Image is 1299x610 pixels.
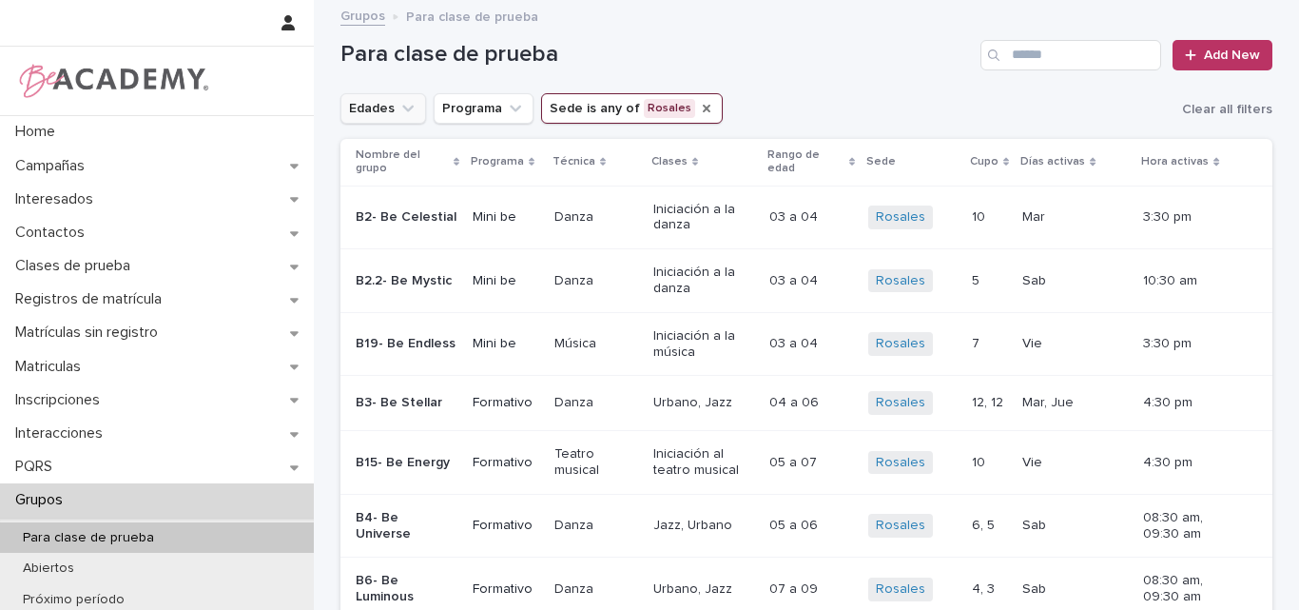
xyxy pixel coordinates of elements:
[1173,40,1272,70] a: Add New
[767,145,844,180] p: Rango de edad
[340,376,1272,431] tr: B3- Be StellarFormativoDanzaUrbano, Jazz04 a 0604 a 06 Rosales 12, 1212, 12 Mar, JueMar, Jue 4:30 pm
[769,578,822,598] p: 07 a 09
[653,518,754,534] p: Jazz, Urbano
[653,395,754,411] p: Urbano, Jazz
[876,336,925,352] a: Rosales
[356,273,457,289] p: B2.2- Be Mystic
[769,451,821,471] p: 05 a 07
[356,145,449,180] p: Nombre del grupo
[8,257,145,275] p: Clases de prueba
[876,455,925,471] a: Rosales
[876,581,925,598] a: Rosales
[769,206,822,226] p: 03 a 04
[1143,273,1242,289] p: 10:30 am
[15,62,210,100] img: WPrjXfSUmiLcdUfaYY4Q
[1143,573,1242,605] p: 08:30 am, 09:30 am
[972,514,998,534] p: 6, 5
[541,93,723,124] button: Sede
[8,424,118,443] p: Interacciones
[1204,49,1260,62] span: Add New
[1174,95,1272,124] button: Clear all filters
[473,395,539,411] p: Formativo
[972,206,989,226] p: 10
[356,209,457,226] p: B2- Be Celestial
[1143,510,1242,542] p: 08:30 am, 09:30 am
[1143,395,1242,411] p: 4:30 pm
[434,93,533,124] button: Programa
[653,446,754,479] p: Iniciación al teatro musical
[8,561,89,577] p: Abiertos
[8,491,78,509] p: Grupos
[972,391,1007,411] p: 12, 12
[356,573,457,605] p: B6- Be Luminous
[1022,451,1046,471] p: Vie
[653,202,754,234] p: Iniciación a la danza
[972,269,983,289] p: 5
[8,190,108,208] p: Interesados
[554,518,638,534] p: Danza
[769,269,822,289] p: 03 a 04
[876,395,925,411] a: Rosales
[1020,151,1085,172] p: Días activas
[340,249,1272,313] tr: B2.2- Be MysticMini beDanzaIniciación a la danza03 a 0403 a 04 Rosales 55 SabSab 10:30 am
[473,273,539,289] p: Mini be
[473,518,539,534] p: Formativo
[8,123,70,141] p: Home
[340,4,385,26] a: Grupos
[1022,578,1050,598] p: Sab
[554,395,638,411] p: Danza
[1143,455,1242,471] p: 4:30 pm
[8,324,173,342] p: Matrículas sin registro
[340,431,1272,495] tr: B15- Be EnergyFormativoTeatro musicalIniciación al teatro musical05 a 0705 a 07 Rosales 1010 VieV...
[8,592,140,608] p: Próximo período
[972,451,989,471] p: 10
[8,391,115,409] p: Inscripciones
[356,395,457,411] p: B3- Be Stellar
[651,151,688,172] p: Clases
[769,332,822,352] p: 03 a 04
[1141,151,1209,172] p: Hora activas
[1182,103,1272,116] span: Clear all filters
[471,151,524,172] p: Programa
[1022,391,1077,411] p: Mar, Jue
[356,336,457,352] p: B19- Be Endless
[653,265,754,297] p: Iniciación a la danza
[1143,336,1242,352] p: 3:30 pm
[406,5,538,26] p: Para clase de prueba
[473,336,539,352] p: Mini be
[8,358,96,376] p: Matriculas
[876,273,925,289] a: Rosales
[473,209,539,226] p: Mini be
[554,581,638,598] p: Danza
[8,224,100,242] p: Contactos
[653,328,754,361] p: Iniciación a la música
[8,530,169,546] p: Para clase de prueba
[554,336,638,352] p: Música
[866,151,896,172] p: Sede
[876,518,925,534] a: Rosales
[769,514,822,534] p: 05 a 06
[1143,209,1242,226] p: 3:30 pm
[340,312,1272,376] tr: B19- Be EndlessMini beMúsicaIniciación a la música03 a 0403 a 04 Rosales 77 VieVie 3:30 pm
[473,455,539,471] p: Formativo
[980,40,1161,70] input: Search
[972,332,983,352] p: 7
[554,209,638,226] p: Danza
[473,581,539,598] p: Formativo
[8,458,68,476] p: PQRS
[356,455,457,471] p: B15- Be Energy
[554,273,638,289] p: Danza
[356,510,457,542] p: B4- Be Universe
[1022,514,1050,534] p: Sab
[769,391,823,411] p: 04 a 06
[972,578,998,598] p: 4, 3
[876,209,925,226] a: Rosales
[340,494,1272,558] tr: B4- Be UniverseFormativoDanzaJazz, Urbano05 a 0605 a 06 Rosales 6, 56, 5 SabSab 08:30 am, 09:30 am
[340,93,426,124] button: Edades
[8,290,177,308] p: Registros de matrícula
[970,151,998,172] p: Cupo
[653,581,754,598] p: Urbano, Jazz
[340,41,973,69] h1: Para clase de prueba
[340,186,1272,249] tr: B2- Be CelestialMini beDanzaIniciación a la danza03 a 0403 a 04 Rosales 1010 MarMar 3:30 pm
[1022,332,1046,352] p: Vie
